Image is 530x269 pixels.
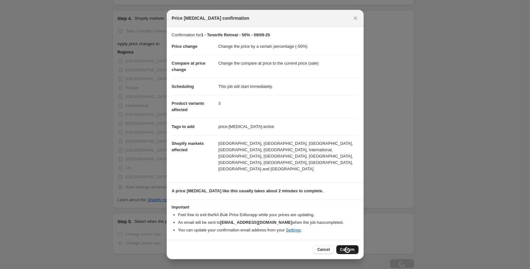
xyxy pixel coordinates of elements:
[286,228,301,232] a: Settings
[201,32,270,37] b: 1 - Tenerife Retreat - 50% - 09/09-25
[218,38,359,55] dd: Change the price by a certain percentage (-50%)
[351,14,360,23] button: Close
[218,55,359,72] dd: Change the compare at price to the current price (sale)
[172,188,323,193] b: A price [MEDICAL_DATA] like this usually takes about 2 minutes to complete.
[218,78,359,95] dd: This job will start immediately.
[220,220,292,225] b: [EMAIL_ADDRESS][DOMAIN_NAME]
[218,95,359,112] dd: 3
[218,118,359,135] dd: price-[MEDICAL_DATA]-active
[317,247,330,252] span: Cancel
[172,84,194,89] span: Scheduling
[218,135,359,177] dd: [GEOGRAPHIC_DATA], [GEOGRAPHIC_DATA], [GEOGRAPHIC_DATA], [GEOGRAPHIC_DATA], [GEOGRAPHIC_DATA], In...
[172,61,205,72] span: Compare at price change
[178,227,359,233] li: You can update your confirmation email address from your .
[172,101,205,112] span: Product variants affected
[178,212,359,218] li: Feel free to exit the NA Bulk Price Editor app while your prices are updating.
[178,219,359,226] li: An email will be sent to when the job has completed .
[313,245,333,254] button: Cancel
[172,15,250,21] span: Price [MEDICAL_DATA] confirmation
[172,32,359,38] p: Confirmation for
[172,205,359,210] h3: Important
[172,141,204,152] span: Shopify markets affected
[172,44,198,49] span: Price change
[172,124,195,129] span: Tags to add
